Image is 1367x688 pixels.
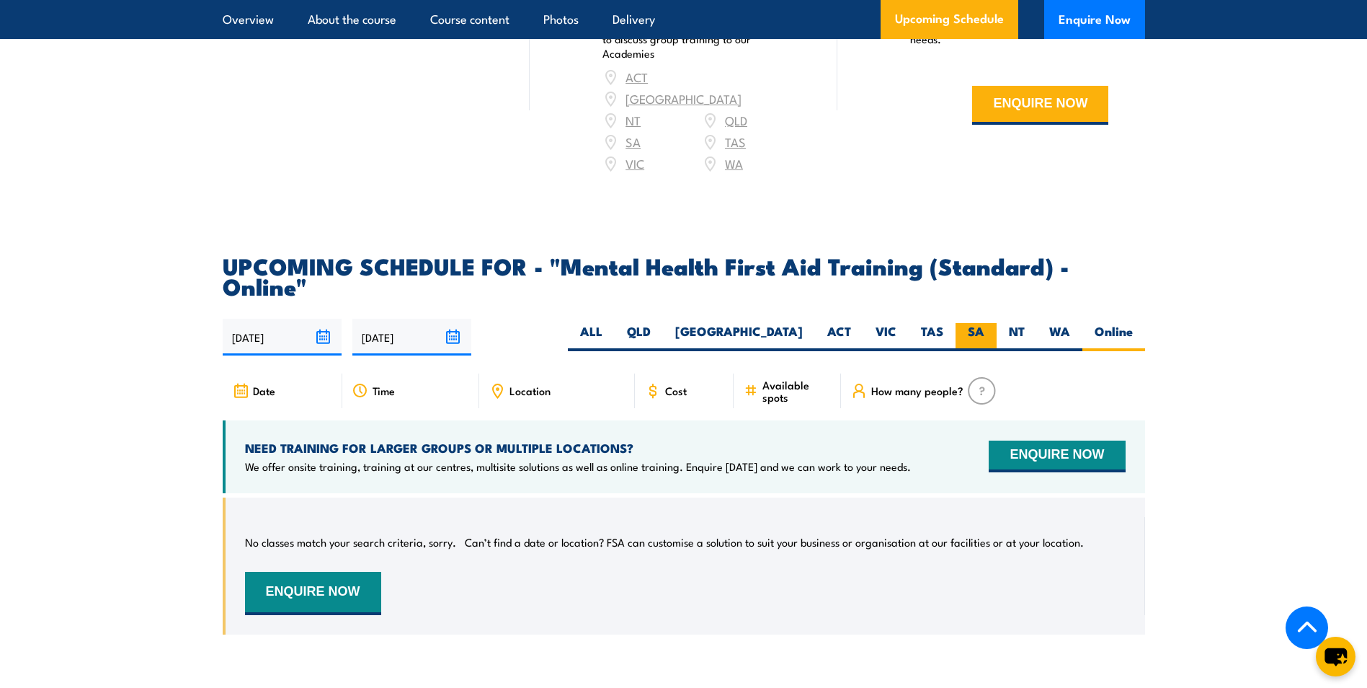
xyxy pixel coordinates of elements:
[909,323,956,351] label: TAS
[871,384,963,397] span: How many people?
[956,323,997,351] label: SA
[253,384,275,397] span: Date
[615,323,663,351] label: QLD
[863,323,909,351] label: VIC
[815,323,863,351] label: ACT
[1316,637,1355,676] button: chat-button
[762,379,831,403] span: Available spots
[663,323,815,351] label: [GEOGRAPHIC_DATA]
[972,86,1108,125] button: ENQUIRE NOW
[245,440,911,456] h4: NEED TRAINING FOR LARGER GROUPS OR MULTIPLE LOCATIONS?
[568,323,615,351] label: ALL
[665,384,687,397] span: Cost
[245,572,381,615] button: ENQUIRE NOW
[509,384,551,397] span: Location
[223,319,342,356] input: From date
[1082,323,1145,351] label: Online
[465,535,1084,550] p: Can’t find a date or location? FSA can customise a solution to suit your business or organisation...
[352,319,471,356] input: To date
[245,535,456,550] p: No classes match your search criteria, sorry.
[989,441,1125,472] button: ENQUIRE NOW
[245,459,911,474] p: We offer onsite training, training at our centres, multisite solutions as well as online training...
[373,384,395,397] span: Time
[997,323,1037,351] label: NT
[223,255,1145,296] h2: UPCOMING SCHEDULE FOR - "Mental Health First Aid Training (Standard) - Online"
[1037,323,1082,351] label: WA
